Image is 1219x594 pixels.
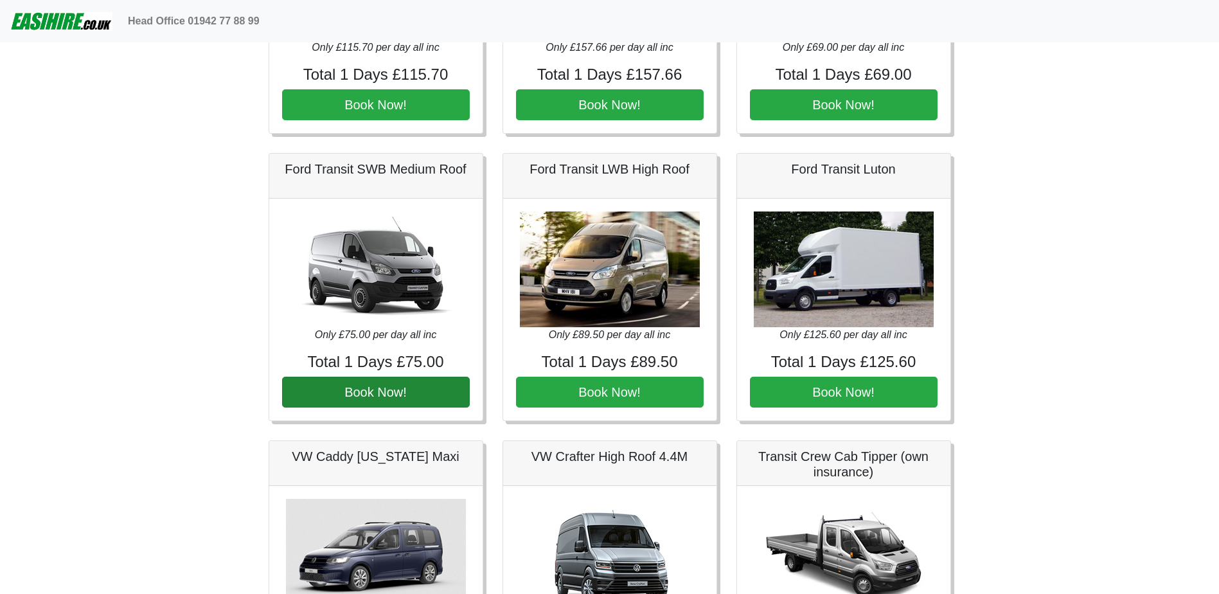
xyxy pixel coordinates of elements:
[754,212,934,327] img: Ford Transit Luton
[750,161,938,177] h5: Ford Transit Luton
[516,66,704,84] h4: Total 1 Days £157.66
[282,377,470,408] button: Book Now!
[10,8,112,34] img: easihire_logo_small.png
[282,449,470,464] h5: VW Caddy [US_STATE] Maxi
[315,329,436,340] i: Only £75.00 per day all inc
[783,42,904,53] i: Only £69.00 per day all inc
[516,377,704,408] button: Book Now!
[516,449,704,464] h5: VW Crafter High Roof 4.4M
[282,353,470,372] h4: Total 1 Days £75.00
[750,377,938,408] button: Book Now!
[549,329,670,340] i: Only £89.50 per day all inc
[779,329,907,340] i: Only £125.60 per day all inc
[750,89,938,120] button: Book Now!
[750,66,938,84] h4: Total 1 Days £69.00
[520,212,700,327] img: Ford Transit LWB High Roof
[123,8,265,34] a: Head Office 01942 77 88 99
[516,161,704,177] h5: Ford Transit LWB High Roof
[282,66,470,84] h4: Total 1 Days £115.70
[312,42,439,53] i: Only £115.70 per day all inc
[128,15,260,26] b: Head Office 01942 77 88 99
[546,42,673,53] i: Only £157.66 per day all inc
[516,353,704,372] h4: Total 1 Days £89.50
[282,161,470,177] h5: Ford Transit SWB Medium Roof
[286,212,466,327] img: Ford Transit SWB Medium Roof
[750,449,938,480] h5: Transit Crew Cab Tipper (own insurance)
[750,353,938,372] h4: Total 1 Days £125.60
[516,89,704,120] button: Book Now!
[282,89,470,120] button: Book Now!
